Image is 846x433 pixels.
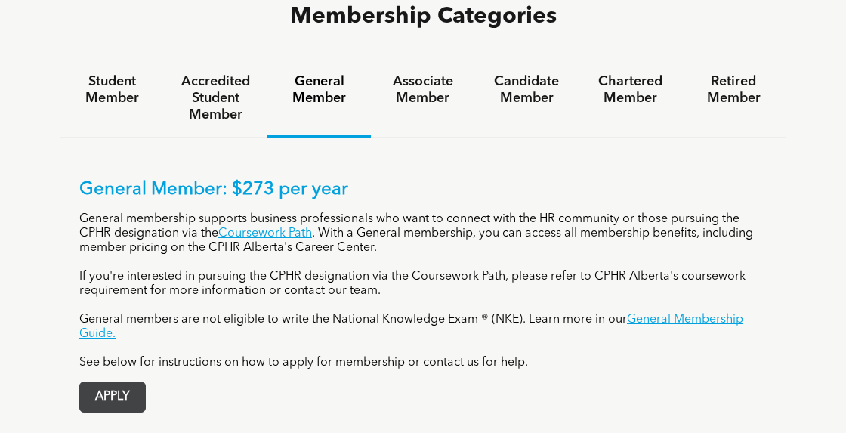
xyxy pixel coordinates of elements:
[80,382,145,412] span: APPLY
[74,73,150,107] h4: Student Member
[79,270,767,298] p: If you're interested in pursuing the CPHR designation via the Coursework Path, please refer to CP...
[79,212,767,255] p: General membership supports business professionals who want to connect with the HR community or t...
[79,179,767,201] p: General Member: $273 per year
[384,73,461,107] h4: Associate Member
[79,314,743,340] a: General Membership Guide.
[281,73,357,107] h4: General Member
[696,73,772,107] h4: Retired Member
[489,73,565,107] h4: Candidate Member
[79,356,767,370] p: See below for instructions on how to apply for membership or contact us for help.
[218,227,312,240] a: Coursework Path
[178,73,254,123] h4: Accredited Student Member
[290,5,557,28] span: Membership Categories
[79,313,767,342] p: General members are not eligible to write the National Knowledge Exam ® (NKE). Learn more in our
[79,382,146,413] a: APPLY
[592,73,668,107] h4: Chartered Member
